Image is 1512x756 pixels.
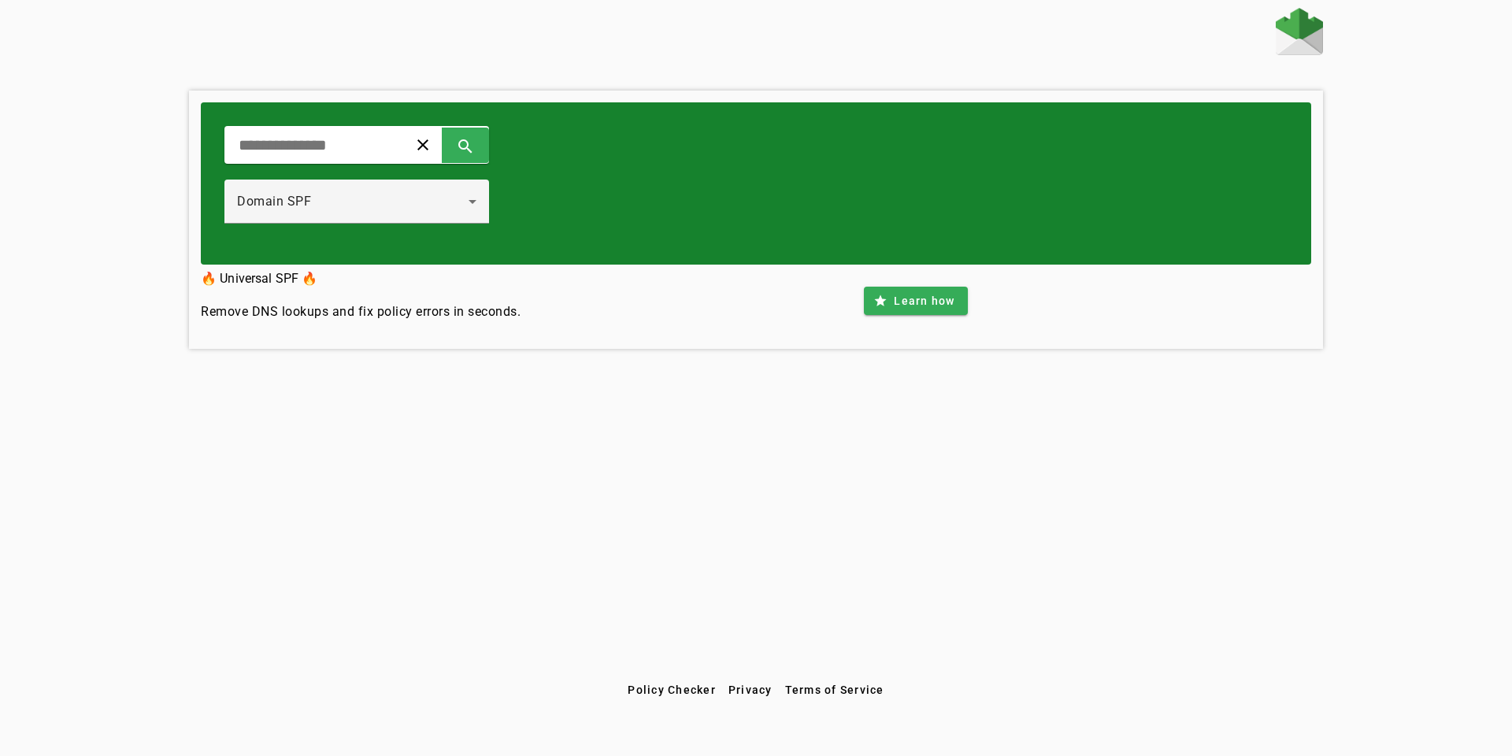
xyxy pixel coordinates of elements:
[728,684,773,696] span: Privacy
[785,684,884,696] span: Terms of Service
[237,194,311,209] span: Domain SPF
[1276,8,1323,55] img: Fraudmarc Logo
[201,268,521,290] h3: 🔥 Universal SPF 🔥
[1276,8,1323,59] a: Home
[722,676,779,704] button: Privacy
[864,287,967,315] button: Learn how
[628,684,716,696] span: Policy Checker
[894,293,954,309] span: Learn how
[779,676,891,704] button: Terms of Service
[621,676,722,704] button: Policy Checker
[201,302,521,321] h4: Remove DNS lookups and fix policy errors in seconds.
